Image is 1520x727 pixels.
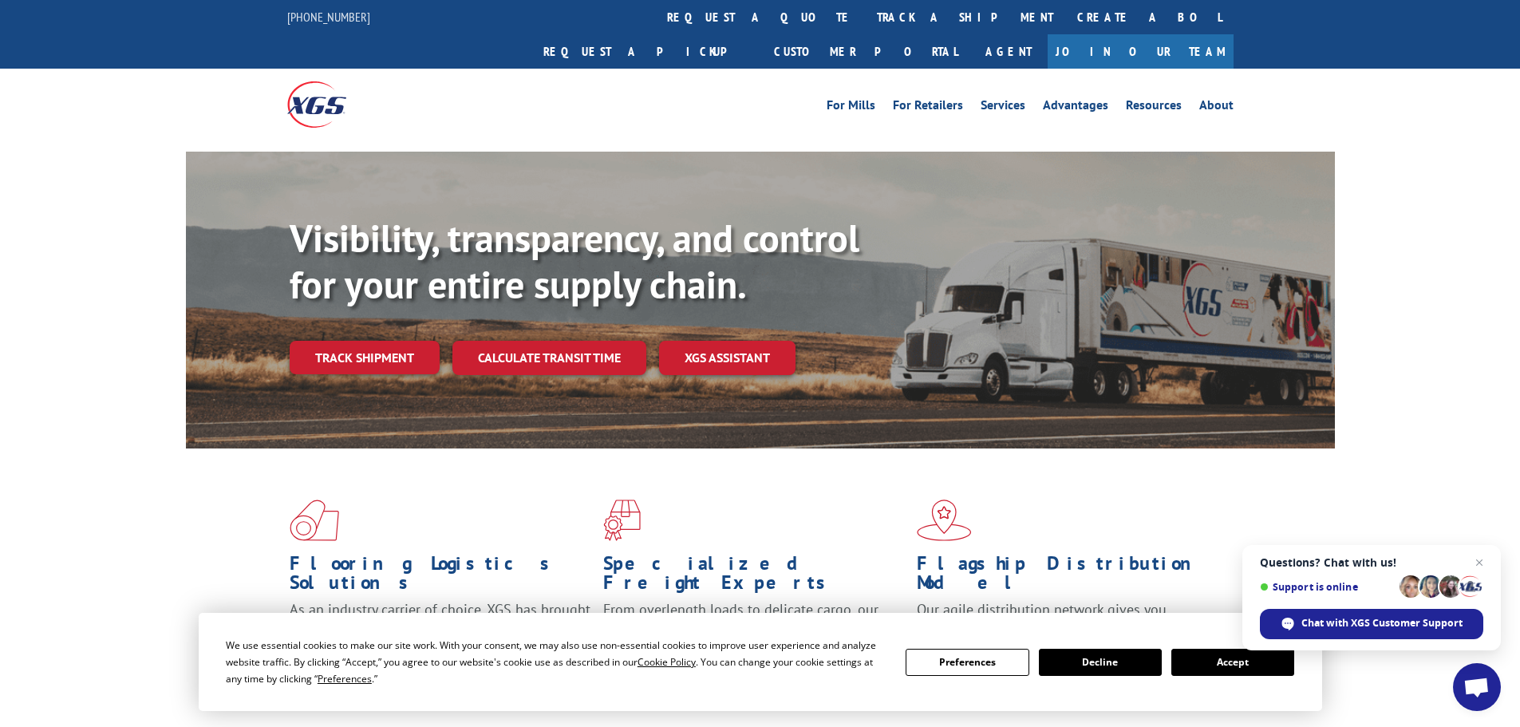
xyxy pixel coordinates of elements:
img: xgs-icon-focused-on-flooring-red [603,500,641,541]
span: Close chat [1470,553,1489,572]
div: Cookie Consent Prompt [199,613,1322,711]
a: [PHONE_NUMBER] [287,9,370,25]
span: Our agile distribution network gives you nationwide inventory management on demand. [917,600,1210,638]
button: Decline [1039,649,1162,676]
img: xgs-icon-total-supply-chain-intelligence-red [290,500,339,541]
a: Track shipment [290,341,440,374]
a: Join Our Team [1048,34,1234,69]
a: About [1199,99,1234,117]
span: Preferences [318,672,372,686]
div: Chat with XGS Customer Support [1260,609,1483,639]
img: xgs-icon-flagship-distribution-model-red [917,500,972,541]
p: From overlength loads to delicate cargo, our experienced staff knows the best way to move your fr... [603,600,905,671]
a: Services [981,99,1025,117]
a: XGS ASSISTANT [659,341,796,375]
a: For Mills [827,99,875,117]
a: Advantages [1043,99,1108,117]
span: Questions? Chat with us! [1260,556,1483,569]
span: As an industry carrier of choice, XGS has brought innovation and dedication to flooring logistics... [290,600,590,657]
button: Accept [1171,649,1294,676]
div: We use essential cookies to make our site work. With your consent, we may also use non-essential ... [226,637,886,687]
h1: Flagship Distribution Model [917,554,1218,600]
h1: Specialized Freight Experts [603,554,905,600]
h1: Flooring Logistics Solutions [290,554,591,600]
a: Calculate transit time [452,341,646,375]
span: Chat with XGS Customer Support [1301,616,1463,630]
div: Open chat [1453,663,1501,711]
a: For Retailers [893,99,963,117]
b: Visibility, transparency, and control for your entire supply chain. [290,213,859,309]
span: Support is online [1260,581,1394,593]
a: Customer Portal [762,34,969,69]
span: Cookie Policy [638,655,696,669]
button: Preferences [906,649,1028,676]
a: Request a pickup [531,34,762,69]
a: Resources [1126,99,1182,117]
a: Agent [969,34,1048,69]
